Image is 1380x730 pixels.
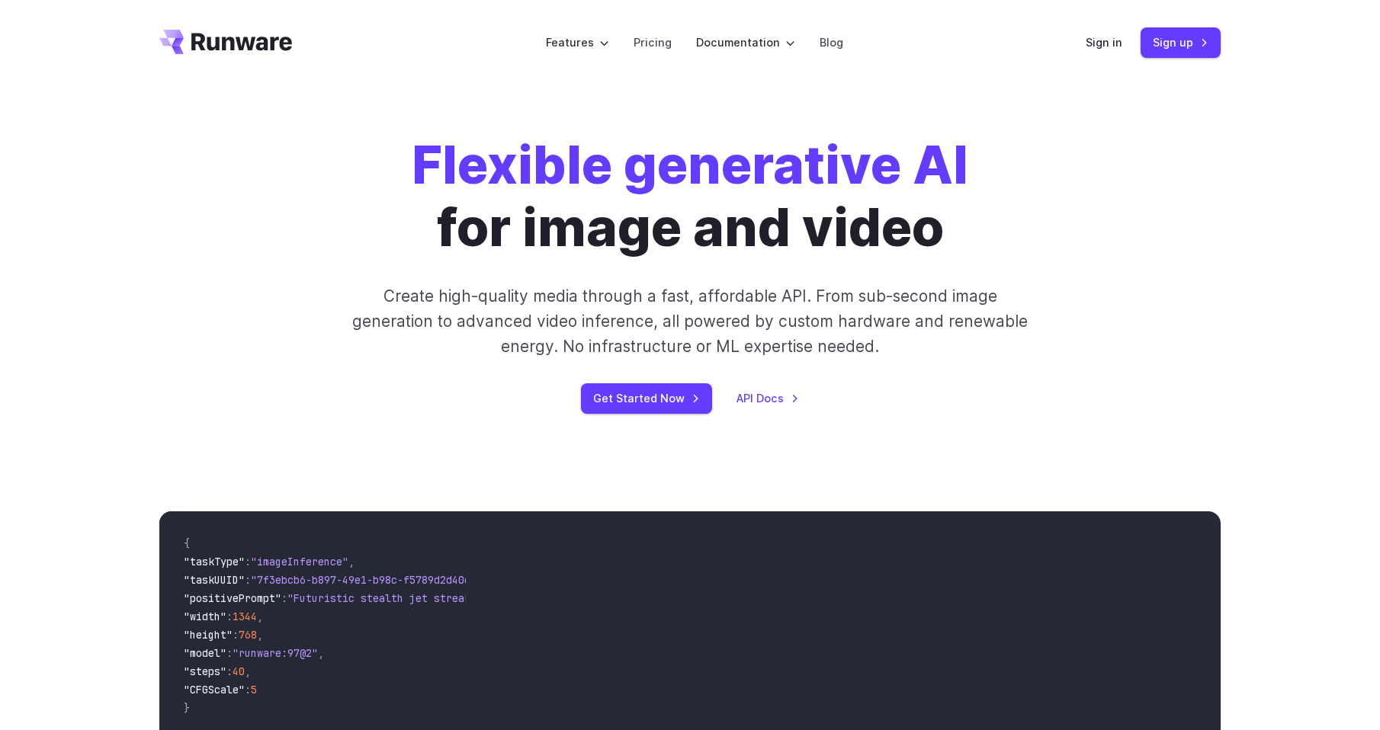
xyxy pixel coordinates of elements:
[257,610,263,623] span: ,
[233,628,239,642] span: :
[184,591,281,605] span: "positivePrompt"
[546,34,609,51] label: Features
[184,536,190,550] span: {
[184,701,190,715] span: }
[184,573,245,587] span: "taskUUID"
[820,34,843,51] a: Blog
[245,664,251,678] span: ,
[184,664,226,678] span: "steps"
[281,591,287,605] span: :
[251,683,257,696] span: 5
[184,646,226,660] span: "model"
[233,610,257,623] span: 1344
[159,30,292,54] a: Go to /
[257,628,263,642] span: ,
[412,133,968,196] strong: Flexible generative AI
[233,646,318,660] span: "runware:97@2"
[184,628,233,642] span: "height"
[233,664,245,678] span: 40
[184,683,245,696] span: "CFGScale"
[245,555,251,568] span: :
[581,383,712,413] a: Get Started Now
[226,646,233,660] span: :
[287,591,842,605] span: "Futuristic stealth jet streaking through a neon-lit cityscape with glowing purple exhaust"
[696,34,795,51] label: Documentation
[412,134,968,259] h1: for image and video
[184,610,226,623] span: "width"
[348,555,355,568] span: ,
[318,646,324,660] span: ,
[226,610,233,623] span: :
[184,555,245,568] span: "taskType"
[226,664,233,678] span: :
[634,34,672,51] a: Pricing
[239,628,257,642] span: 768
[251,555,348,568] span: "imageInference"
[251,573,483,587] span: "7f3ebcb6-b897-49e1-b98c-f5789d2d40d7"
[1141,27,1221,57] a: Sign up
[351,283,1030,360] p: Create high-quality media through a fast, affordable API. From sub-second image generation to adv...
[737,389,799,407] a: API Docs
[245,573,251,587] span: :
[245,683,251,696] span: :
[1086,34,1122,51] a: Sign in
